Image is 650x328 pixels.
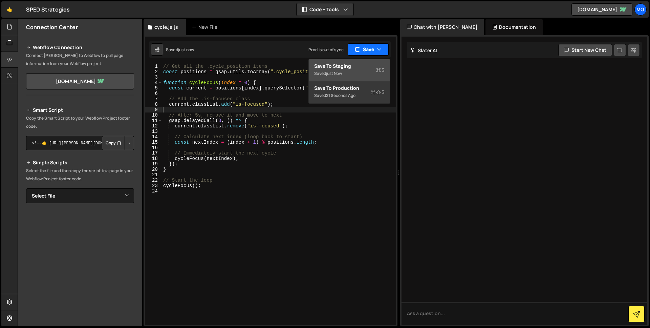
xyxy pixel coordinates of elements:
iframe: YouTube video player [26,214,135,275]
div: Documentation [485,19,543,35]
div: 6 [145,91,162,96]
div: Saved [314,91,385,100]
h2: Connection Center [26,23,78,31]
div: 3 [145,75,162,80]
div: 18 [145,156,162,161]
div: 13 [145,129,162,134]
div: Chat with [PERSON_NAME] [400,19,484,35]
button: Save to ProductionS Saved21 seconds ago [309,81,390,103]
button: Start new chat [558,44,612,56]
h2: Simple Scripts [26,159,134,167]
div: 16 [145,145,162,150]
span: S [376,67,385,74]
div: SPED Strategies [26,5,70,14]
div: 17 [145,150,162,156]
div: New File [192,24,220,30]
button: Save [348,43,389,56]
p: Connect [PERSON_NAME] to Webflow to pull page information from your Webflow project [26,52,134,68]
div: Save to Staging [314,63,385,69]
div: 19 [145,161,162,167]
a: [DOMAIN_NAME] [26,73,134,89]
span: S [371,89,385,96]
a: 🤙 [1,1,18,18]
div: cycle.js.js [154,24,178,30]
a: Mo [634,3,647,16]
div: just now [326,70,342,76]
div: 4 [145,80,162,85]
button: Code + Tools [297,3,353,16]
div: 1 [145,64,162,69]
a: [DOMAIN_NAME] [571,3,632,16]
textarea: <!--🤙 [URL][PERSON_NAME][DOMAIN_NAME]> <script>document.addEventListener("DOMContentLoaded", func... [26,136,134,150]
button: Save to StagingS Savedjust now [309,59,390,81]
div: 23 [145,183,162,188]
div: 12 [145,123,162,129]
h2: Webflow Connection [26,43,134,52]
div: 5 [145,85,162,91]
div: 10 [145,112,162,118]
h2: Slater AI [410,47,437,54]
h2: Smart Script [26,106,134,114]
p: Select the file and then copy the script to a page in your Webflow Project footer code. [26,167,134,183]
div: Button group with nested dropdown [102,136,134,150]
div: 11 [145,118,162,123]
div: 14 [145,134,162,140]
div: 20 [145,167,162,172]
div: 8 [145,102,162,107]
div: 24 [145,188,162,194]
div: Saved [166,47,194,53]
button: Copy [102,136,125,150]
div: 15 [145,140,162,145]
div: 9 [145,107,162,112]
p: Copy the Smart Script to your Webflow Project footer code. [26,114,134,130]
div: 2 [145,69,162,75]
div: 7 [145,96,162,102]
div: 22 [145,178,162,183]
div: Saved [314,69,385,78]
div: just now [178,47,194,53]
div: 21 seconds ago [326,93,355,98]
div: 21 [145,172,162,178]
div: Save to Production [314,85,385,91]
div: Prod is out of sync [308,47,344,53]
